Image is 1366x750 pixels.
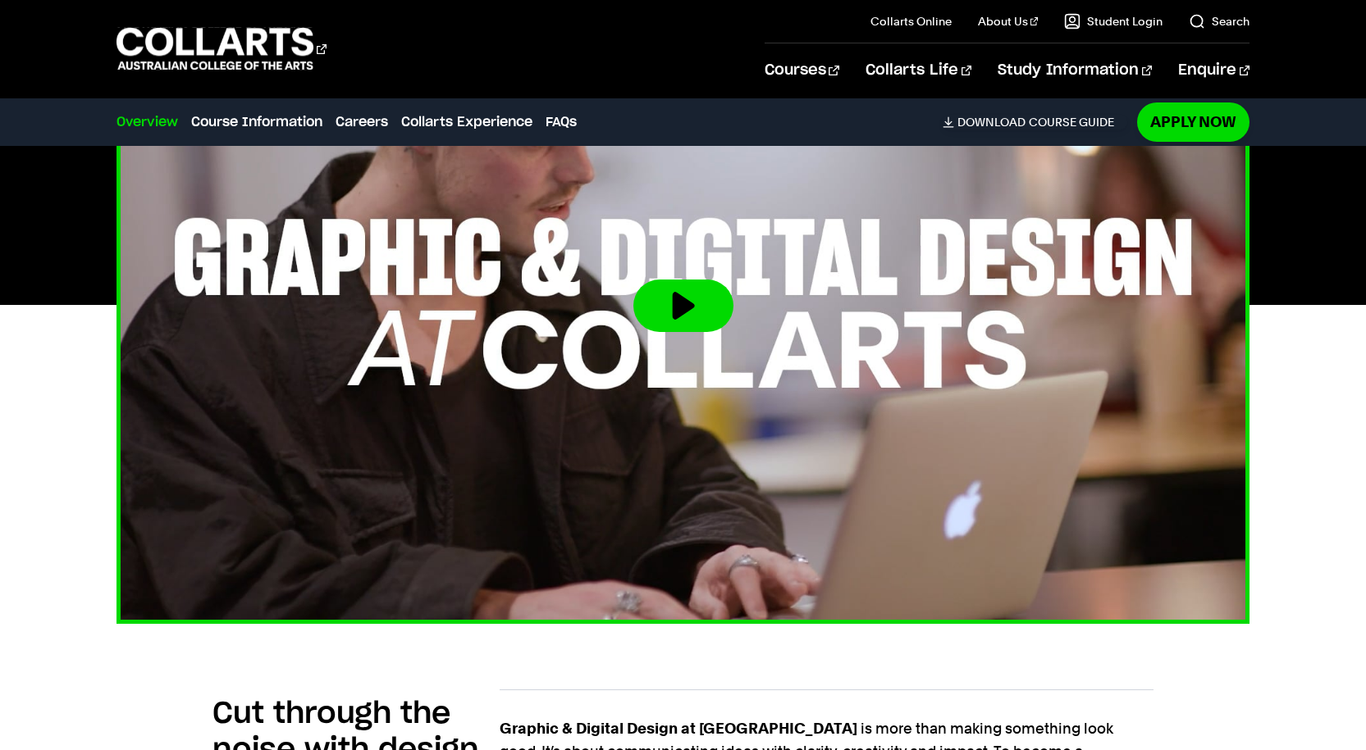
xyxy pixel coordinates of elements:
[866,43,971,98] a: Collarts Life
[191,112,322,132] a: Course Information
[957,115,1026,130] span: Download
[870,13,952,30] a: Collarts Online
[1064,13,1163,30] a: Student Login
[336,112,388,132] a: Careers
[765,43,839,98] a: Courses
[1137,102,1250,141] a: Apply Now
[1189,13,1250,30] a: Search
[546,112,577,132] a: FAQs
[500,720,857,737] strong: Graphic & Digital Design at [GEOGRAPHIC_DATA]
[116,25,327,72] div: Go to homepage
[1178,43,1250,98] a: Enquire
[401,112,532,132] a: Collarts Experience
[116,112,178,132] a: Overview
[998,43,1152,98] a: Study Information
[978,13,1039,30] a: About Us
[943,115,1127,130] a: DownloadCourse Guide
